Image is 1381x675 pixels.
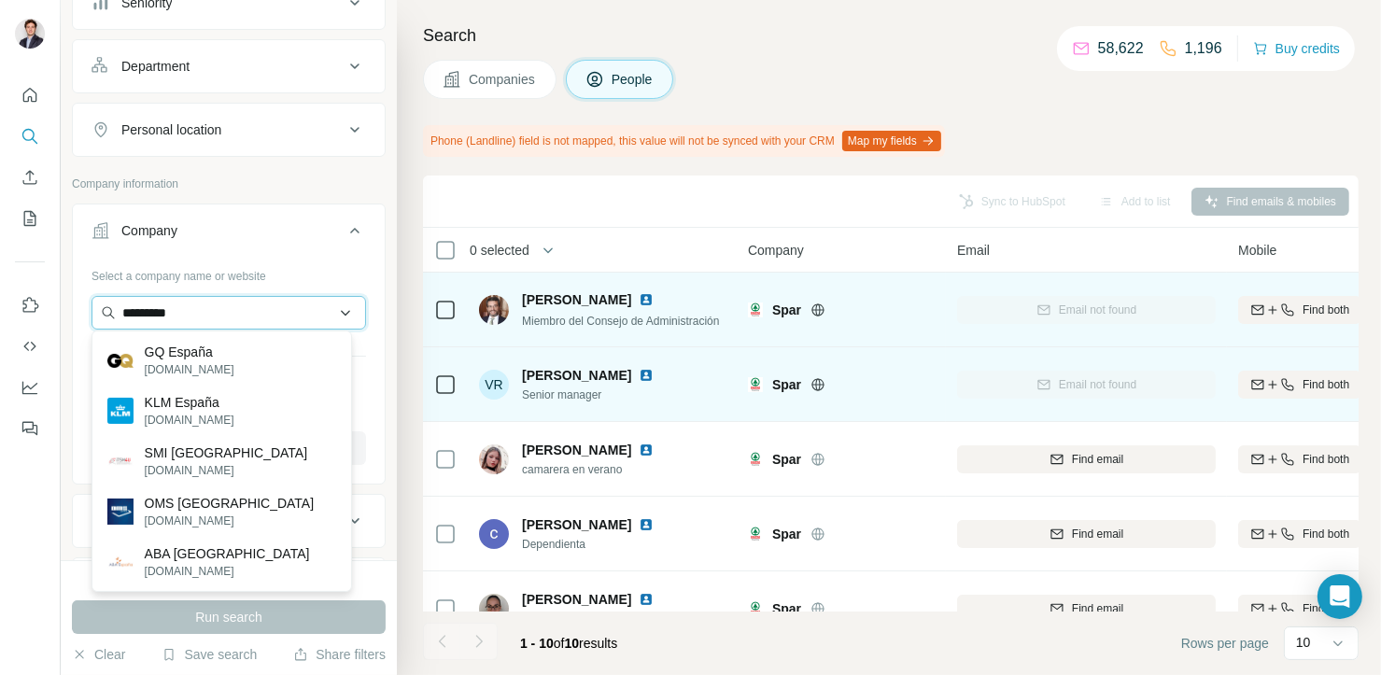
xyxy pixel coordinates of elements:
[145,494,315,513] p: OMS [GEOGRAPHIC_DATA]
[520,636,554,651] span: 1 - 10
[145,412,234,429] p: [DOMAIN_NAME]
[520,636,617,651] span: results
[479,594,509,624] img: Avatar
[639,592,654,607] img: LinkedIn logo
[293,645,386,664] button: Share filters
[639,443,654,457] img: LinkedIn logo
[479,444,509,474] img: Avatar
[1238,520,1361,548] button: Find both
[1072,600,1123,617] span: Find email
[423,22,1359,49] h4: Search
[73,107,385,152] button: Personal location
[772,599,801,618] span: Spar
[162,645,257,664] button: Save search
[1181,634,1269,653] span: Rows per page
[469,70,537,89] span: Companies
[121,57,190,76] div: Department
[107,448,134,474] img: SMI España
[1098,37,1144,60] p: 58,622
[15,371,45,404] button: Dashboard
[748,601,763,616] img: Logo of Spar
[957,241,990,260] span: Email
[121,221,177,240] div: Company
[145,443,308,462] p: SMI [GEOGRAPHIC_DATA]
[72,645,125,664] button: Clear
[107,354,134,368] img: GQ España
[957,520,1216,548] button: Find email
[639,517,654,532] img: LinkedIn logo
[1238,445,1361,473] button: Find both
[145,361,234,378] p: [DOMAIN_NAME]
[1238,595,1361,623] button: Find both
[145,393,234,412] p: KLM España
[1185,37,1222,60] p: 1,196
[72,176,386,192] p: Company information
[1303,376,1349,393] span: Find both
[772,375,801,394] span: Spar
[522,536,676,553] span: Dependienta
[107,549,134,575] img: ABA España
[73,208,385,260] button: Company
[1303,600,1349,617] span: Find both
[121,120,221,139] div: Personal location
[145,513,315,529] p: [DOMAIN_NAME]
[479,295,509,325] img: Avatar
[957,445,1216,473] button: Find email
[107,398,134,424] img: KLM España
[73,499,385,543] button: Industry
[748,241,804,260] span: Company
[842,131,941,151] button: Map my fields
[145,343,234,361] p: GQ España
[639,292,654,307] img: LinkedIn logo
[470,241,529,260] span: 0 selected
[1238,371,1361,399] button: Find both
[1303,526,1349,542] span: Find both
[957,595,1216,623] button: Find email
[772,450,801,469] span: Spar
[15,161,45,194] button: Enrich CSV
[1253,35,1340,62] button: Buy credits
[522,515,631,534] span: [PERSON_NAME]
[772,301,801,319] span: Spar
[522,461,676,478] span: camarera en verano
[479,519,509,549] img: Avatar
[73,44,385,89] button: Department
[522,611,676,627] span: Cajero superior
[1238,241,1276,260] span: Mobile
[15,330,45,363] button: Use Surfe API
[1303,451,1349,468] span: Find both
[748,377,763,392] img: Logo of Spar
[145,462,308,479] p: [DOMAIN_NAME]
[1303,302,1349,318] span: Find both
[522,443,631,457] span: [PERSON_NAME]
[15,412,45,445] button: Feedback
[639,368,654,383] img: LinkedIn logo
[107,499,134,525] img: OMS España
[15,202,45,235] button: My lists
[15,78,45,112] button: Quick start
[565,636,580,651] span: 10
[1296,633,1311,652] p: 10
[554,636,565,651] span: of
[15,120,45,153] button: Search
[522,387,676,403] span: Senior manager
[479,370,509,400] div: VR
[522,368,631,383] span: [PERSON_NAME]
[15,19,45,49] img: Avatar
[423,125,945,157] div: Phone (Landline) field is not mapped, this value will not be synced with your CRM
[145,544,310,563] p: ABA [GEOGRAPHIC_DATA]
[15,288,45,322] button: Use Surfe on LinkedIn
[748,452,763,467] img: Logo of Spar
[1238,296,1361,324] button: Find both
[612,70,655,89] span: People
[522,315,719,328] span: Miembro del Consejo de Administración
[772,525,801,543] span: Spar
[145,563,310,580] p: [DOMAIN_NAME]
[522,590,631,609] span: [PERSON_NAME]
[1072,451,1123,468] span: Find email
[1072,526,1123,542] span: Find email
[92,260,366,285] div: Select a company name or website
[1318,574,1362,619] div: Open Intercom Messenger
[748,302,763,317] img: Logo of Spar
[748,527,763,541] img: Logo of Spar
